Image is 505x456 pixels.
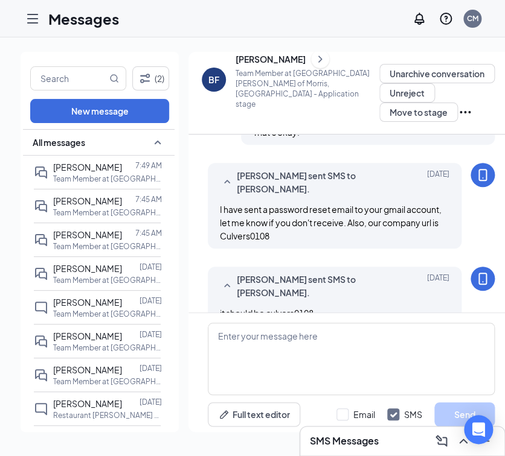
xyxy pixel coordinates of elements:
p: 7:49 AM [135,160,162,171]
svg: DoubleChat [34,199,48,214]
p: Team Member at [GEOGRAPHIC_DATA][PERSON_NAME] of [GEOGRAPHIC_DATA], [GEOGRAPHIC_DATA] [53,309,162,319]
p: 7:45 AM [135,194,162,204]
div: BF [208,74,219,86]
button: Unreject [379,83,435,103]
span: I have sent a password reset email to your gmail account, let me know if you don't receive. Also,... [220,204,442,241]
p: [DATE] [140,363,162,373]
p: Team Member at [GEOGRAPHIC_DATA][PERSON_NAME] of [GEOGRAPHIC_DATA], [GEOGRAPHIC_DATA] [53,174,162,184]
div: Open Intercom Messenger [464,415,493,444]
button: Move to stage [379,103,458,122]
button: ComposeMessage [432,431,451,451]
span: [PERSON_NAME] [53,263,122,274]
p: Team Member at [GEOGRAPHIC_DATA][PERSON_NAME] of Morris, [GEOGRAPHIC_DATA] [53,241,162,252]
h1: Messages [48,8,119,29]
span: [PERSON_NAME] [53,297,122,308]
span: [DATE] [427,273,449,299]
span: it should be culvers0108 [220,308,314,318]
span: [PERSON_NAME] [53,398,122,409]
svg: Notifications [412,11,426,26]
svg: Filter [138,71,152,86]
button: Send [434,402,495,426]
svg: MobileSms [475,271,490,286]
span: [PERSON_NAME] sent SMS to [PERSON_NAME]. [237,169,395,195]
h3: SMS Messages [310,434,379,448]
p: [DATE] [140,262,162,272]
div: [PERSON_NAME] [236,53,306,65]
span: [PERSON_NAME] [53,195,122,206]
button: ChevronRight [311,50,329,68]
svg: DoubleChat [34,267,48,281]
span: [PERSON_NAME] [53,331,122,341]
svg: ChatInactive [34,402,48,416]
p: Team Member at [GEOGRAPHIC_DATA][PERSON_NAME] of [GEOGRAPHIC_DATA], [GEOGRAPHIC_DATA] [53,343,162,353]
svg: ChevronRight [314,52,326,66]
span: [PERSON_NAME] [53,229,122,240]
p: 7:45 AM [135,228,162,238]
svg: DoubleChat [34,165,48,180]
span: [DATE] [427,169,449,195]
button: New message [30,99,169,123]
input: Search [31,67,107,90]
svg: QuestionInfo [439,11,453,26]
svg: Ellipses [458,105,472,119]
svg: SmallChevronUp [150,135,165,150]
svg: MagnifyingGlass [109,74,119,83]
svg: DoubleChat [34,233,48,247]
div: CM [467,13,478,24]
p: Restaurant [PERSON_NAME] at [GEOGRAPHIC_DATA][PERSON_NAME] of [GEOGRAPHIC_DATA], [GEOGRAPHIC_DATA] [53,410,162,420]
svg: ChatInactive [34,300,48,315]
svg: ChevronUp [456,434,471,448]
button: ChevronUp [454,431,473,451]
span: All messages [33,136,85,148]
span: [PERSON_NAME] [53,162,122,173]
button: Unarchive conversation [379,64,495,83]
button: Full text editorPen [208,402,300,426]
p: Team Member at [GEOGRAPHIC_DATA][PERSON_NAME] of [GEOGRAPHIC_DATA], [GEOGRAPHIC_DATA] [53,376,162,387]
p: [DATE] [140,397,162,407]
svg: MobileSms [475,168,490,182]
span: [PERSON_NAME] [53,364,122,375]
button: Filter (2) [132,66,169,90]
svg: SmallChevronUp [220,175,234,189]
p: Team Member at [GEOGRAPHIC_DATA][PERSON_NAME] of Morris, [GEOGRAPHIC_DATA] [53,275,162,285]
p: [DATE] [140,329,162,340]
p: [DATE] [140,296,162,306]
p: [DATE] [140,431,162,441]
svg: ComposeMessage [434,434,449,448]
p: Team Member at [GEOGRAPHIC_DATA][PERSON_NAME] of Morris, [GEOGRAPHIC_DATA] - Application stage [236,68,379,109]
p: Team Member at [GEOGRAPHIC_DATA][PERSON_NAME] of Morris, [GEOGRAPHIC_DATA] [53,207,162,218]
span: [PERSON_NAME] sent SMS to [PERSON_NAME]. [237,273,395,299]
svg: Pen [218,408,230,420]
svg: DoubleChat [34,334,48,349]
svg: SmallChevronUp [220,279,234,293]
svg: DoubleChat [34,368,48,382]
svg: Hamburger [25,11,40,26]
